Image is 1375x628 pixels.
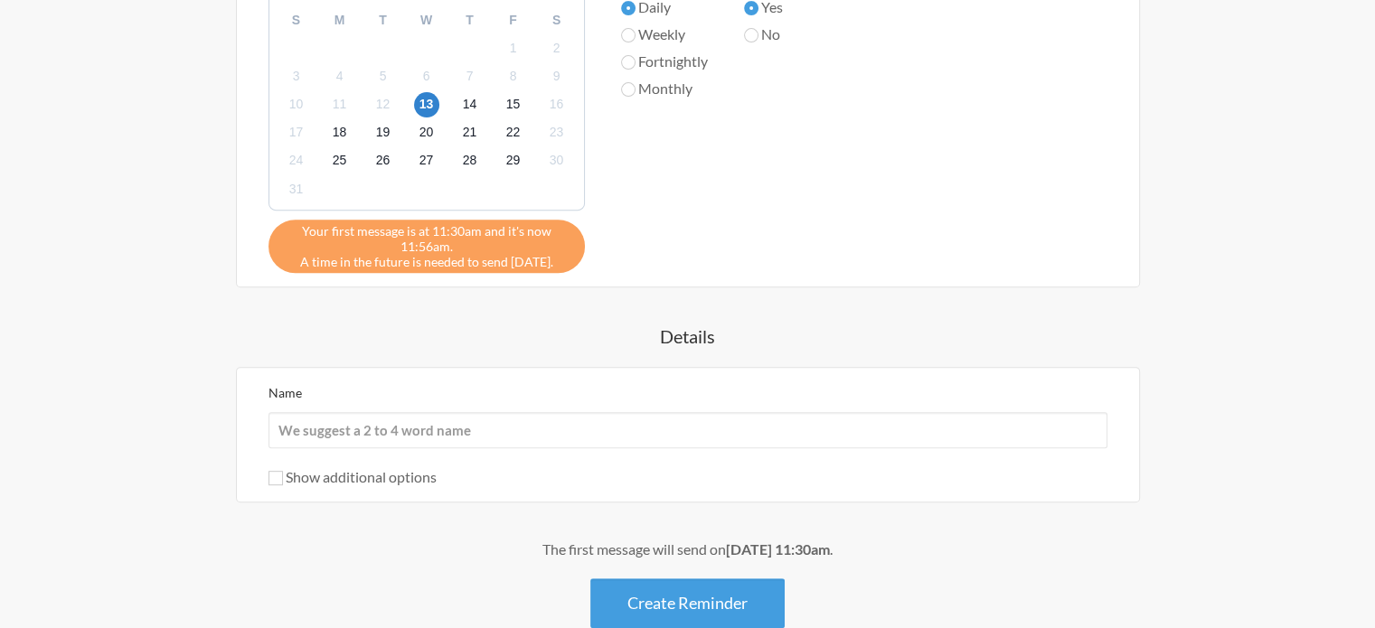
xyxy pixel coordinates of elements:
[327,148,353,173] span: Thursday, September 25, 2025
[544,92,570,117] span: Tuesday, September 16, 2025
[414,63,439,89] span: Saturday, September 6, 2025
[284,63,309,89] span: Wednesday, September 3, 2025
[284,148,309,173] span: Wednesday, September 24, 2025
[501,120,526,145] span: Monday, September 22, 2025
[544,148,570,173] span: Tuesday, September 30, 2025
[535,6,579,34] div: S
[371,63,396,89] span: Friday, September 5, 2025
[744,28,758,42] input: No
[544,63,570,89] span: Tuesday, September 9, 2025
[492,6,535,34] div: F
[371,148,396,173] span: Friday, September 26, 2025
[284,176,309,202] span: Wednesday, October 1, 2025
[268,412,1107,448] input: We suggest a 2 to 4 word name
[268,471,283,485] input: Show additional options
[621,1,636,15] input: Daily
[327,92,353,117] span: Thursday, September 11, 2025
[371,120,396,145] span: Friday, September 19, 2025
[621,28,636,42] input: Weekly
[726,540,830,558] strong: [DATE] 11:30am
[362,6,405,34] div: T
[544,35,570,61] span: Tuesday, September 2, 2025
[457,92,483,117] span: Sunday, September 14, 2025
[621,23,708,45] label: Weekly
[744,1,758,15] input: Yes
[501,35,526,61] span: Monday, September 1, 2025
[414,92,439,117] span: Saturday, September 13, 2025
[501,148,526,173] span: Monday, September 29, 2025
[590,578,785,628] button: Create Reminder
[457,148,483,173] span: Sunday, September 28, 2025
[318,6,362,34] div: M
[327,120,353,145] span: Thursday, September 18, 2025
[268,385,302,400] label: Name
[275,6,318,34] div: S
[621,51,708,72] label: Fortnightly
[282,223,571,254] span: Your first message is at 11:30am and it's now 11:56am.
[164,539,1212,560] div: The first message will send on .
[268,468,437,485] label: Show additional options
[457,120,483,145] span: Sunday, September 21, 2025
[501,63,526,89] span: Monday, September 8, 2025
[327,63,353,89] span: Thursday, September 4, 2025
[457,63,483,89] span: Sunday, September 7, 2025
[544,120,570,145] span: Tuesday, September 23, 2025
[371,92,396,117] span: Friday, September 12, 2025
[164,323,1212,349] h4: Details
[284,92,309,117] span: Wednesday, September 10, 2025
[621,78,708,99] label: Monthly
[448,6,492,34] div: T
[284,120,309,145] span: Wednesday, September 17, 2025
[405,6,448,34] div: W
[268,220,585,273] div: A time in the future is needed to send [DATE].
[744,23,841,45] label: No
[414,148,439,173] span: Saturday, September 27, 2025
[621,55,636,70] input: Fortnightly
[414,120,439,145] span: Saturday, September 20, 2025
[501,92,526,117] span: Monday, September 15, 2025
[621,82,636,97] input: Monthly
